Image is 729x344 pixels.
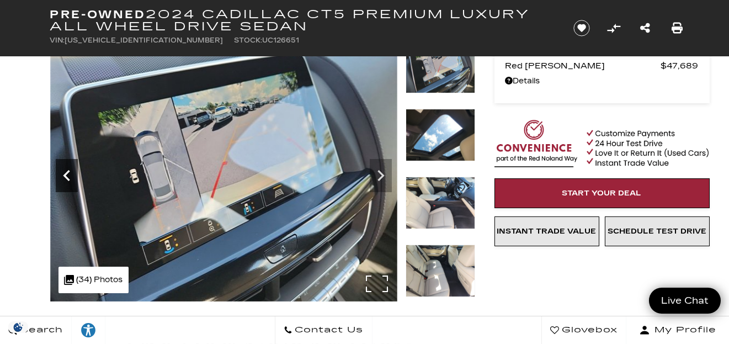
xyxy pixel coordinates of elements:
[559,322,618,338] span: Glovebox
[497,227,597,236] span: Instant Trade Value
[562,189,642,198] span: Start Your Deal
[672,20,683,36] a: Print this Pre-Owned 2024 Cadillac CT5 Premium Luxury All Wheel Drive Sedan
[17,322,63,338] span: Search
[72,322,105,338] div: Explore your accessibility options
[6,321,31,333] img: Opt-Out Icon
[370,159,392,192] div: Next
[605,20,622,36] button: Compare Vehicle
[661,58,699,73] span: $47,689
[505,73,699,89] a: Details
[50,36,65,44] span: VIN:
[608,227,706,236] span: Schedule Test Drive
[656,294,714,307] span: Live Chat
[263,36,300,44] span: UC126651
[570,19,594,37] button: Save vehicle
[605,216,710,246] a: Schedule Test Drive
[292,322,364,338] span: Contact Us
[626,316,729,344] button: Open user profile menu
[649,288,721,314] a: Live Chat
[650,322,716,338] span: My Profile
[56,159,78,192] div: Previous
[494,178,710,208] a: Start Your Deal
[72,316,105,344] a: Explore your accessibility options
[50,41,397,301] img: Used 2024 Crystal White Tricoat Cadillac Premium Luxury image 20
[406,245,475,297] img: Used 2024 Crystal White Tricoat Cadillac Premium Luxury image 23
[65,36,224,44] span: [US_VEHICLE_IDENTIFICATION_NUMBER]
[505,58,661,73] span: Red [PERSON_NAME]
[406,41,475,93] img: Used 2024 Crystal White Tricoat Cadillac Premium Luxury image 20
[505,58,699,73] a: Red [PERSON_NAME] $47,689
[640,20,650,36] a: Share this Pre-Owned 2024 Cadillac CT5 Premium Luxury All Wheel Drive Sedan
[58,267,129,293] div: (34) Photos
[6,321,31,333] section: Click to Open Cookie Consent Modal
[406,177,475,229] img: Used 2024 Crystal White Tricoat Cadillac Premium Luxury image 22
[50,8,555,33] h1: 2024 Cadillac CT5 Premium Luxury All Wheel Drive Sedan
[406,109,475,161] img: Used 2024 Crystal White Tricoat Cadillac Premium Luxury image 21
[235,36,263,44] span: Stock:
[50,8,146,21] strong: Pre-Owned
[275,316,373,344] a: Contact Us
[494,216,599,246] a: Instant Trade Value
[541,316,626,344] a: Glovebox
